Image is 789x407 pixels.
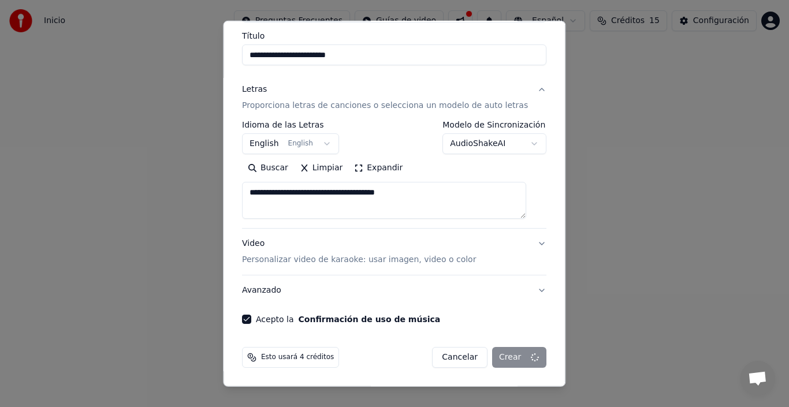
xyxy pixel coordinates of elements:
button: VideoPersonalizar video de karaoke: usar imagen, video o color [242,229,546,275]
p: Personalizar video de karaoke: usar imagen, video o color [242,254,476,266]
button: Limpiar [294,159,348,177]
div: Video [242,238,476,266]
label: Idioma de las Letras [242,121,339,129]
button: Buscar [242,159,294,177]
button: Avanzado [242,275,546,305]
div: Letras [242,84,267,95]
button: LetrasProporciona letras de canciones o selecciona un modelo de auto letras [242,74,546,121]
button: Cancelar [433,347,488,368]
label: Título [242,32,546,40]
label: Modelo de Sincronización [443,121,547,129]
span: Esto usará 4 créditos [261,353,334,362]
div: LetrasProporciona letras de canciones o selecciona un modelo de auto letras [242,121,546,228]
p: Proporciona letras de canciones o selecciona un modelo de auto letras [242,100,528,111]
label: Acepto la [256,315,440,323]
button: Expandir [349,159,409,177]
button: Acepto la [299,315,441,323]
